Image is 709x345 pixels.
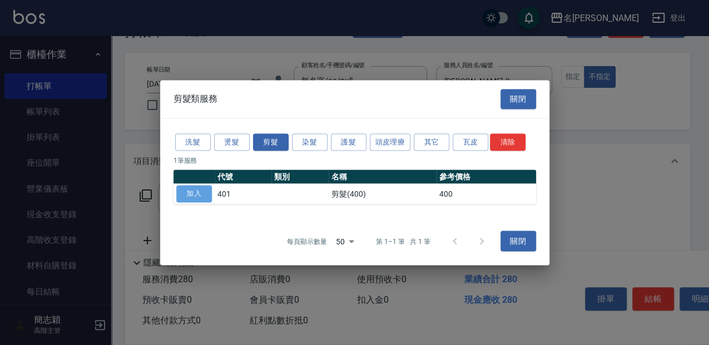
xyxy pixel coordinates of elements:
[173,93,218,104] span: 剪髮類服務
[376,236,430,246] p: 第 1–1 筆 共 1 筆
[329,169,437,184] th: 名稱
[453,133,488,151] button: 瓦皮
[176,185,212,202] button: 加入
[331,133,366,151] button: 護髮
[253,133,289,151] button: 剪髮
[271,169,329,184] th: 類別
[287,236,327,246] p: 每頁顯示數量
[173,155,536,165] p: 1 筆服務
[370,133,411,151] button: 頭皮理療
[437,169,536,184] th: 參考價格
[215,184,272,204] td: 401
[500,89,536,109] button: 關閉
[329,184,437,204] td: 剪髮(400)
[215,169,272,184] th: 代號
[437,184,536,204] td: 400
[490,133,525,151] button: 清除
[414,133,449,151] button: 其它
[292,133,328,151] button: 染髮
[500,231,536,252] button: 關閉
[214,133,250,151] button: 燙髮
[331,226,358,256] div: 50
[175,133,211,151] button: 洗髮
